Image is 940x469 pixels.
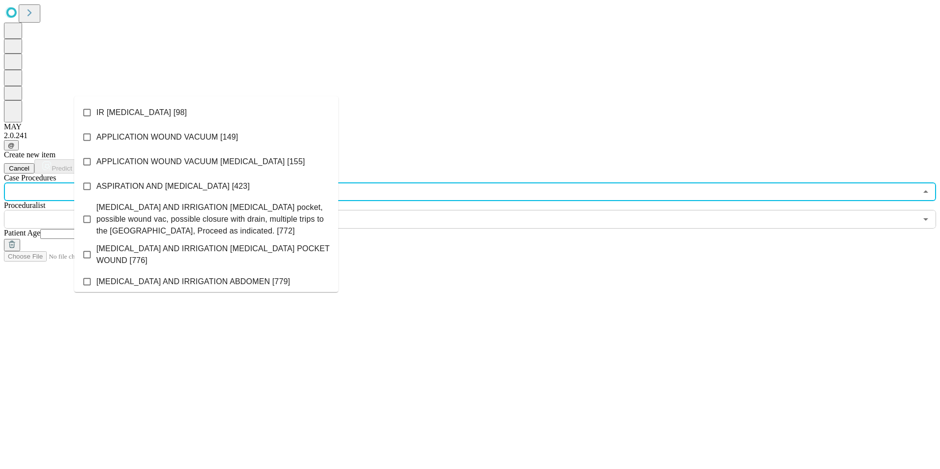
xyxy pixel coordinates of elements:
span: [MEDICAL_DATA] AND IRRIGATION ABDOMEN [779] [96,276,290,288]
span: Create new item [4,150,56,159]
span: [MEDICAL_DATA] AND IRRIGATION [MEDICAL_DATA] POCKET WOUND [776] [96,243,330,266]
button: @ [4,140,19,150]
span: APPLICATION WOUND VACUUM [MEDICAL_DATA] [155] [96,156,305,168]
span: [MEDICAL_DATA] AND IRRIGATION [MEDICAL_DATA] pocket, possible wound vac, possible closure with dr... [96,202,330,237]
div: 2.0.241 [4,131,936,140]
button: Close [919,185,933,199]
div: MAY [4,122,936,131]
span: Cancel [9,165,29,172]
span: Scheduled Procedure [4,174,56,182]
span: ASPIRATION AND [MEDICAL_DATA] [423] [96,180,250,192]
button: Open [919,212,933,226]
button: Predict [34,159,80,174]
span: APPLICATION WOUND VACUUM [149] [96,131,238,143]
span: Predict [52,165,72,172]
button: Cancel [4,163,34,174]
span: @ [8,142,15,149]
span: Patient Age [4,229,40,237]
span: Proceduralist [4,201,45,209]
span: IR [MEDICAL_DATA] [98] [96,107,187,118]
